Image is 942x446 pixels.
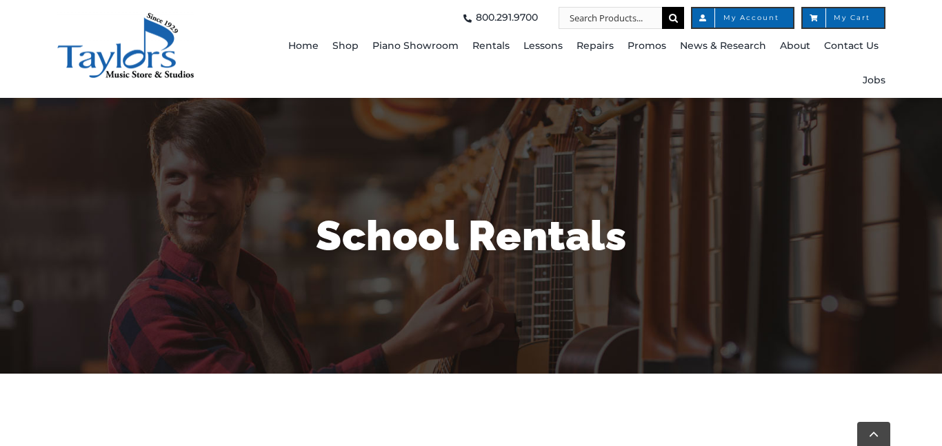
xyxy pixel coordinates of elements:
[780,35,810,57] span: About
[272,29,885,98] nav: Main Menu
[476,7,538,29] span: 800.291.9700
[863,63,885,98] a: Jobs
[332,29,359,63] a: Shop
[628,29,666,63] a: Promos
[662,7,684,29] input: Search
[332,35,359,57] span: Shop
[272,7,885,29] nav: Top Right
[68,207,874,265] h1: School Rentals
[577,29,614,63] a: Repairs
[459,7,538,29] a: 800.291.9700
[559,7,662,29] input: Search Products...
[372,35,459,57] span: Piano Showroom
[628,35,666,57] span: Promos
[472,29,510,63] a: Rentals
[824,29,879,63] a: Contact Us
[780,29,810,63] a: About
[863,70,885,92] span: Jobs
[706,14,779,21] span: My Account
[691,7,794,29] a: My Account
[680,35,766,57] span: News & Research
[824,35,879,57] span: Contact Us
[372,29,459,63] a: Piano Showroom
[816,14,870,21] span: My Cart
[801,7,885,29] a: My Cart
[577,35,614,57] span: Repairs
[288,29,319,63] a: Home
[288,35,319,57] span: Home
[472,35,510,57] span: Rentals
[57,10,194,24] a: taylors-music-store-west-chester
[680,29,766,63] a: News & Research
[523,35,563,57] span: Lessons
[523,29,563,63] a: Lessons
